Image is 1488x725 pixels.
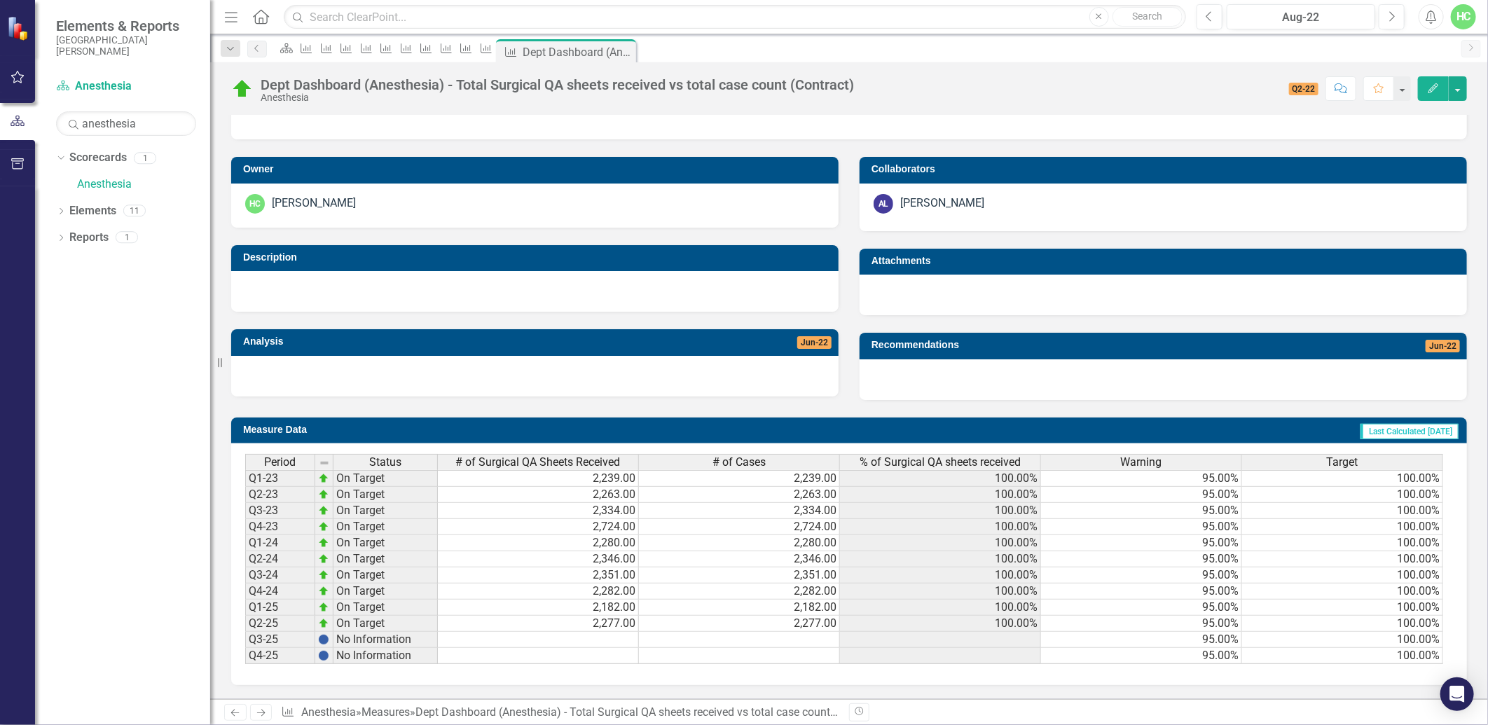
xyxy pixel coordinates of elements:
td: 2,282.00 [438,584,639,600]
td: Q2-24 [245,551,315,567]
span: Elements & Reports [56,18,196,34]
td: Q3-25 [245,632,315,648]
td: 100.00% [1242,535,1443,551]
div: HC [1451,4,1476,29]
td: 2,351.00 [438,567,639,584]
img: zOikAAAAAElFTkSuQmCC [318,553,329,565]
a: Anesthesia [56,78,196,95]
td: 95.00% [1041,470,1242,487]
td: 100.00% [1242,584,1443,600]
img: zOikAAAAAElFTkSuQmCC [318,521,329,532]
h3: Description [243,252,832,263]
div: [PERSON_NAME] [272,195,356,212]
img: BgCOk07PiH71IgAAAABJRU5ErkJggg== [318,634,329,645]
div: Anesthesia [261,92,854,103]
div: Dept Dashboard (Anesthesia) - Total Surgical QA sheets received vs total case count (Contract) [261,77,854,92]
span: Period [265,456,296,469]
span: Q2-22 [1289,83,1319,95]
span: Warning [1121,456,1162,469]
div: [PERSON_NAME] [900,195,984,212]
td: 95.00% [1041,519,1242,535]
td: On Target [333,470,438,487]
h3: Collaborators [872,164,1460,174]
td: 95.00% [1041,567,1242,584]
td: Q1-25 [245,600,315,616]
td: 100.00% [1242,567,1443,584]
td: 100.00% [840,470,1041,487]
td: 2,724.00 [438,519,639,535]
span: % of Surgical QA sheets received [860,456,1021,469]
h3: Analysis [243,336,563,347]
td: 2,239.00 [639,470,840,487]
td: 2,263.00 [639,487,840,503]
a: Anesthesia [77,177,210,193]
td: On Target [333,616,438,632]
td: 100.00% [1242,503,1443,519]
img: zOikAAAAAElFTkSuQmCC [318,489,329,500]
span: Status [369,456,401,469]
input: Search ClearPoint... [284,5,1186,29]
a: Elements [69,203,116,219]
button: Search [1112,7,1183,27]
a: Scorecards [69,150,127,166]
span: Search [1132,11,1162,22]
img: 8DAGhfEEPCf229AAAAAElFTkSuQmCC [319,457,330,469]
td: 2,724.00 [639,519,840,535]
td: 2,239.00 [438,470,639,487]
td: On Target [333,519,438,535]
td: 2,334.00 [438,503,639,519]
td: Q3-24 [245,567,315,584]
td: 100.00% [1242,487,1443,503]
img: zOikAAAAAElFTkSuQmCC [318,569,329,581]
h3: Owner [243,164,832,174]
div: 1 [116,232,138,244]
img: BgCOk07PiH71IgAAAABJRU5ErkJggg== [318,650,329,661]
td: 2,280.00 [438,535,639,551]
td: 95.00% [1041,535,1242,551]
div: 11 [123,205,146,217]
td: Q4-23 [245,519,315,535]
td: 2,263.00 [438,487,639,503]
td: 95.00% [1041,487,1242,503]
td: 2,277.00 [438,616,639,632]
td: 95.00% [1041,600,1242,616]
td: 100.00% [1242,632,1443,648]
div: Dept Dashboard (Anesthesia) - Total Surgical QA sheets received vs total case count (Contract) [415,705,883,719]
td: 100.00% [1242,519,1443,535]
td: 95.00% [1041,616,1242,632]
td: 2,182.00 [639,600,840,616]
td: 100.00% [840,535,1041,551]
td: 2,277.00 [639,616,840,632]
div: » » [281,705,839,721]
td: 2,346.00 [639,551,840,567]
td: On Target [333,551,438,567]
td: Q2-25 [245,616,315,632]
span: # of Cases [712,456,766,469]
td: Q1-23 [245,470,315,487]
td: 100.00% [840,519,1041,535]
div: AL [874,194,893,214]
td: 100.00% [1242,648,1443,664]
td: Q2-23 [245,487,315,503]
td: 2,280.00 [639,535,840,551]
td: On Target [333,535,438,551]
td: 100.00% [840,487,1041,503]
span: Jun-22 [797,336,832,349]
td: 95.00% [1041,551,1242,567]
td: 100.00% [1242,551,1443,567]
td: 2,282.00 [639,584,840,600]
input: Search Below... [56,111,196,136]
td: 95.00% [1041,584,1242,600]
td: 100.00% [840,584,1041,600]
td: 2,334.00 [639,503,840,519]
td: 100.00% [1242,616,1443,632]
td: 100.00% [840,503,1041,519]
img: ClearPoint Strategy [6,15,32,41]
span: Target [1327,456,1358,469]
img: On Target [231,78,254,100]
td: 100.00% [840,600,1041,616]
td: Q3-23 [245,503,315,519]
td: 95.00% [1041,648,1242,664]
td: 2,351.00 [639,567,840,584]
div: Aug-22 [1232,9,1370,26]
